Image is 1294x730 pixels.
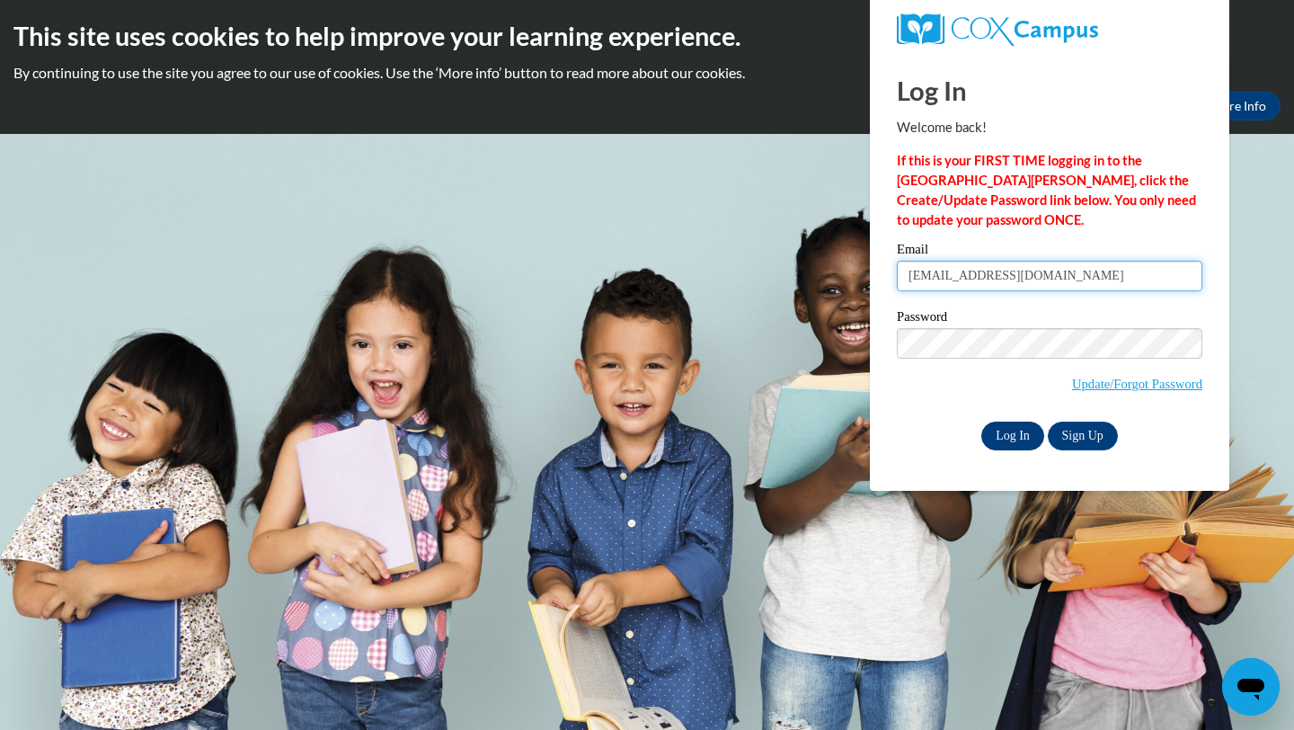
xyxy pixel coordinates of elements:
label: Email [897,243,1202,261]
a: More Info [1196,92,1281,120]
a: COX Campus [897,13,1202,46]
h2: This site uses cookies to help improve your learning experience. [13,18,1281,54]
h1: Log In [897,72,1202,109]
img: COX Campus [897,13,1098,46]
p: By continuing to use the site you agree to our use of cookies. Use the ‘More info’ button to read... [13,63,1281,83]
a: Update/Forgot Password [1072,377,1202,391]
label: Password [897,310,1202,328]
strong: If this is your FIRST TIME logging in to the [GEOGRAPHIC_DATA][PERSON_NAME], click the Create/Upd... [897,153,1196,227]
a: Sign Up [1048,422,1118,450]
input: Log In [981,422,1044,450]
p: Welcome back! [897,118,1202,138]
iframe: Button to launch messaging window [1222,658,1280,716]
